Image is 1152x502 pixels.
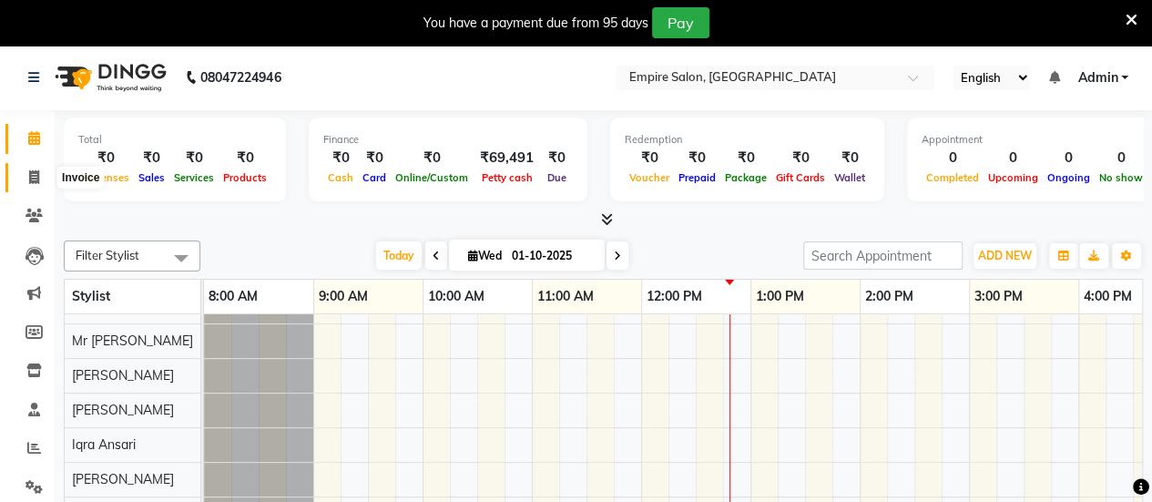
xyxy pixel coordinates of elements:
div: ₹0 [541,148,573,169]
div: ₹0 [78,148,134,169]
div: Appointment [922,132,1147,148]
span: Stylist [72,288,110,304]
a: 8:00 AM [204,283,262,310]
span: Gift Cards [771,171,830,184]
span: Petty cash [477,171,537,184]
div: 0 [984,148,1043,169]
div: ₹0 [771,148,830,169]
button: ADD NEW [974,243,1036,269]
span: [PERSON_NAME] [72,471,174,487]
span: [PERSON_NAME] [72,402,174,418]
div: ₹0 [830,148,870,169]
div: ₹0 [219,148,271,169]
span: Cash [323,171,358,184]
span: Ongoing [1043,171,1095,184]
a: 2:00 PM [861,283,918,310]
span: Card [358,171,391,184]
a: 10:00 AM [423,283,489,310]
span: Upcoming [984,171,1043,184]
img: logo [46,52,171,103]
span: Sales [134,171,169,184]
span: Completed [922,171,984,184]
button: Pay [652,7,709,38]
b: 08047224946 [200,52,280,103]
span: Services [169,171,219,184]
input: 2025-10-01 [506,242,597,270]
div: ₹0 [625,148,674,169]
div: Invoice [57,167,104,189]
span: Today [376,241,422,270]
a: 3:00 PM [970,283,1027,310]
div: Redemption [625,132,870,148]
a: 4:00 PM [1079,283,1137,310]
div: ₹69,491 [473,148,541,169]
a: 11:00 AM [533,283,598,310]
div: 0 [1095,148,1147,169]
span: ADD NEW [978,249,1032,262]
div: ₹0 [720,148,771,169]
div: 0 [922,148,984,169]
a: 1:00 PM [751,283,809,310]
div: ₹0 [169,148,219,169]
div: Total [78,132,271,148]
div: ₹0 [134,148,169,169]
span: [PERSON_NAME] [72,367,174,384]
div: ₹0 [391,148,473,169]
span: Mr [PERSON_NAME] [72,333,193,349]
span: Due [543,171,571,184]
span: Wed [464,249,506,262]
div: ₹0 [323,148,358,169]
div: ₹0 [358,148,391,169]
span: No show [1095,171,1147,184]
span: Filter Stylist [76,248,139,262]
span: Admin [1077,68,1117,87]
span: Products [219,171,271,184]
div: You have a payment due from 95 days [423,14,648,33]
a: 12:00 PM [642,283,707,310]
div: 0 [1043,148,1095,169]
span: Iqra Ansari [72,436,136,453]
span: Package [720,171,771,184]
span: Online/Custom [391,171,473,184]
span: Prepaid [674,171,720,184]
input: Search Appointment [803,241,963,270]
div: ₹0 [674,148,720,169]
div: Finance [323,132,573,148]
span: Wallet [830,171,870,184]
span: Voucher [625,171,674,184]
a: 9:00 AM [314,283,372,310]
